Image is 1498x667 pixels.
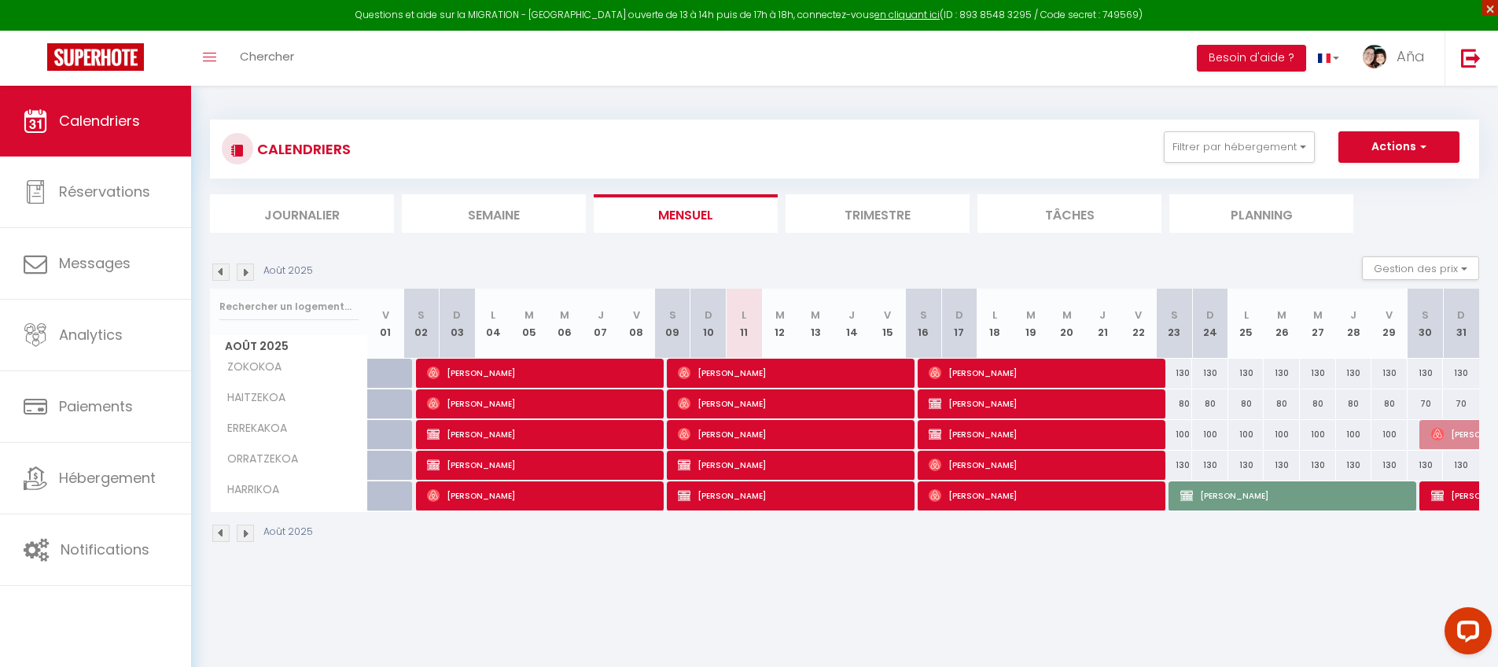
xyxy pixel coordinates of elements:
span: Aña [1397,46,1425,66]
th: 31 [1443,289,1479,359]
span: ZOKOKOA [213,359,285,376]
abbr: S [669,308,676,322]
th: 19 [1013,289,1049,359]
th: 12 [762,289,798,359]
span: [PERSON_NAME] [1180,481,1409,510]
div: 70 [1408,389,1444,418]
h3: CALENDRIERS [253,131,351,167]
th: 20 [1049,289,1085,359]
div: 130 [1443,451,1479,480]
div: 100 [1264,420,1300,449]
img: logout [1461,48,1481,68]
span: Calendriers [59,111,140,131]
th: 01 [368,289,404,359]
span: [PERSON_NAME] [678,481,907,510]
div: 80 [1300,389,1336,418]
div: 80 [1157,389,1193,418]
th: 22 [1121,289,1157,359]
p: Août 2025 [263,263,313,278]
th: 02 [403,289,440,359]
div: 130 [1157,451,1193,480]
abbr: D [705,308,712,322]
th: 09 [654,289,690,359]
div: 130 [1192,359,1228,388]
th: 17 [941,289,977,359]
div: 80 [1192,389,1228,418]
span: Août 2025 [211,335,367,358]
abbr: M [1026,308,1036,322]
button: Besoin d'aide ? [1197,45,1306,72]
span: [PERSON_NAME] [427,450,656,480]
abbr: J [848,308,855,322]
th: 10 [690,289,727,359]
div: 130 [1228,359,1264,388]
div: 130 [1408,359,1444,388]
button: Gestion des prix [1362,256,1479,280]
div: 80 [1264,389,1300,418]
div: 100 [1228,420,1264,449]
div: 130 [1157,359,1193,388]
span: Réservations [59,182,150,201]
div: 130 [1371,451,1408,480]
th: 27 [1300,289,1336,359]
span: [PERSON_NAME] [678,358,907,388]
span: ORRATZEKOA [213,451,302,468]
abbr: S [1171,308,1178,322]
a: ... Aña [1351,31,1445,86]
a: en cliquant ici [874,8,940,21]
th: 13 [798,289,834,359]
th: 07 [583,289,619,359]
abbr: D [1457,308,1465,322]
th: 28 [1336,289,1372,359]
span: [PERSON_NAME] [929,389,1158,418]
abbr: L [491,308,495,322]
div: 100 [1192,420,1228,449]
span: ERREKAKOA [213,420,291,437]
th: 15 [870,289,906,359]
th: 18 [977,289,1014,359]
abbr: M [524,308,534,322]
img: Super Booking [47,43,144,71]
abbr: J [1350,308,1356,322]
div: 70 [1443,389,1479,418]
span: HAITZEKOA [213,389,289,407]
li: Journalier [210,194,394,233]
div: 130 [1264,359,1300,388]
span: Analytics [59,325,123,345]
p: Août 2025 [263,525,313,540]
th: 26 [1264,289,1300,359]
div: 80 [1228,389,1264,418]
span: Chercher [240,48,294,64]
div: 100 [1371,420,1408,449]
div: 100 [1157,420,1193,449]
div: 130 [1228,451,1264,480]
abbr: S [920,308,927,322]
span: Messages [59,253,131,273]
button: Filtrer par hébergement [1164,131,1315,163]
div: 130 [1371,359,1408,388]
iframe: LiveChat chat widget [1432,601,1498,667]
li: Trimestre [786,194,970,233]
span: [PERSON_NAME] [929,358,1158,388]
abbr: M [560,308,569,322]
span: Paiements [59,396,133,416]
th: 04 [475,289,511,359]
div: 130 [1300,451,1336,480]
span: [PERSON_NAME] [929,481,1158,510]
div: 80 [1371,389,1408,418]
abbr: J [1099,308,1106,322]
abbr: S [1422,308,1429,322]
span: HARRIKOA [213,481,283,499]
th: 08 [619,289,655,359]
span: Hébergement [59,468,156,488]
abbr: M [775,308,785,322]
th: 30 [1408,289,1444,359]
abbr: M [811,308,820,322]
abbr: S [418,308,425,322]
th: 23 [1157,289,1193,359]
th: 16 [905,289,941,359]
abbr: L [1244,308,1249,322]
li: Mensuel [594,194,778,233]
th: 24 [1192,289,1228,359]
